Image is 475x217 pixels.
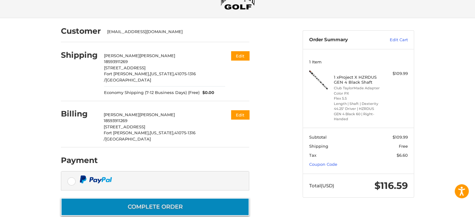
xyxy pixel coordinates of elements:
span: $109.99 [393,135,408,140]
span: $116.59 [374,180,408,191]
span: [STREET_ADDRESS] [104,124,145,129]
h2: Billing [61,109,97,119]
span: [PERSON_NAME] [104,112,139,117]
span: [GEOGRAPHIC_DATA] [105,136,151,141]
div: [EMAIL_ADDRESS][DOMAIN_NAME] [107,29,243,35]
span: $0.00 [200,90,215,96]
h3: 1 Item [309,59,408,64]
span: Tax [309,153,316,158]
span: [US_STATE], [150,130,174,135]
span: Free [399,144,408,149]
h2: Shipping [61,50,98,60]
span: [GEOGRAPHIC_DATA] [106,77,151,82]
img: PayPal icon [80,175,112,183]
span: Fort [PERSON_NAME], [104,71,150,76]
button: Edit [231,51,249,60]
h4: 1 x Project X HZRDUS GEN 4 Black Shaft [334,75,382,85]
span: 18593911269 [104,59,128,64]
li: Flex 5.5 [334,96,382,101]
span: 41075-1316 / [104,71,196,82]
span: Fort [PERSON_NAME], [104,130,150,135]
span: Shipping [309,144,328,149]
h2: Payment [61,155,98,165]
a: Coupon Code [309,162,337,167]
span: Total (USD) [309,183,334,189]
span: [PERSON_NAME] [139,112,175,117]
span: $6.60 [397,153,408,158]
span: [US_STATE], [150,71,175,76]
span: Subtotal [309,135,327,140]
h2: Customer [61,26,101,36]
a: Edit Cart [376,37,408,43]
span: [PERSON_NAME] [140,53,175,58]
h3: Order Summary [309,37,376,43]
span: [PERSON_NAME] [104,53,140,58]
span: [STREET_ADDRESS] [104,65,146,70]
button: Complete order [61,198,249,216]
li: Club TaylorMade Adapter [334,86,382,91]
li: Color PX [334,91,382,96]
div: $109.99 [383,71,408,77]
span: 41075-1316 / [104,130,195,141]
span: Economy Shipping (7-12 Business Days) (Free) [104,90,200,96]
button: Edit [231,110,249,119]
span: 18593911269 [104,118,127,123]
li: Length | Shaft | Dexterity 44.25" Driver | HZRDUS GEN 4 Black 60 | Right-Handed [334,101,382,122]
